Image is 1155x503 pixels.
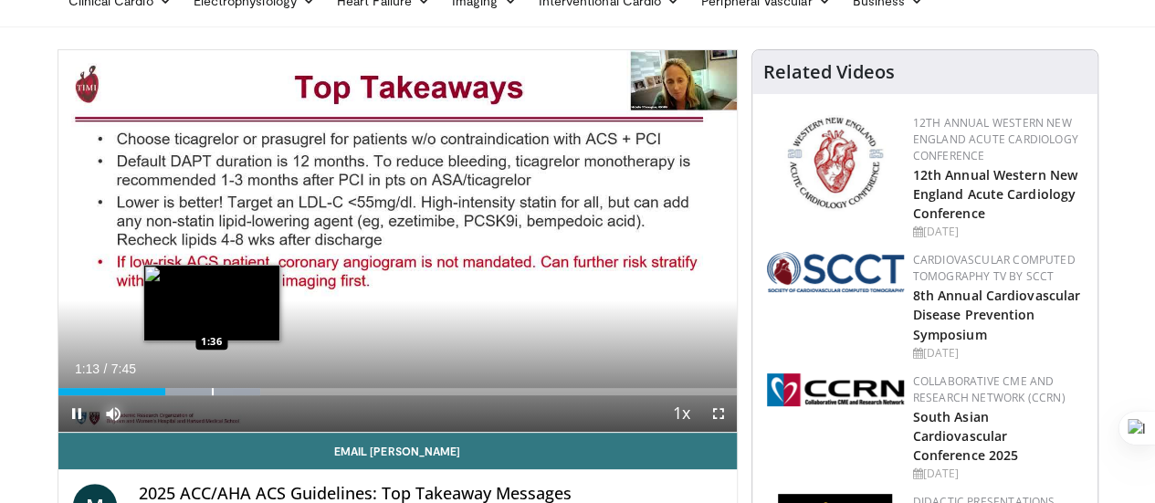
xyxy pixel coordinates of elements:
span: 7:45 [111,362,136,376]
div: [DATE] [913,224,1083,240]
img: a04ee3ba-8487-4636-b0fb-5e8d268f3737.png.150x105_q85_autocrop_double_scale_upscale_version-0.2.png [767,373,904,406]
a: 12th Annual Western New England Acute Cardiology Conference [913,166,1077,222]
a: 8th Annual Cardiovascular Disease Prevention Symposium [913,287,1081,342]
img: image.jpeg [143,265,280,341]
div: [DATE] [913,466,1083,482]
a: Collaborative CME and Research Network (CCRN) [913,373,1066,405]
img: 51a70120-4f25-49cc-93a4-67582377e75f.png.150x105_q85_autocrop_double_scale_upscale_version-0.2.png [767,252,904,292]
img: 0954f259-7907-4053-a817-32a96463ecc8.png.150x105_q85_autocrop_double_scale_upscale_version-0.2.png [784,115,886,211]
a: Cardiovascular Computed Tomography TV by SCCT [913,252,1076,284]
button: Fullscreen [700,395,737,432]
a: Email [PERSON_NAME] [58,433,737,469]
span: 1:13 [75,362,100,376]
h4: Related Videos [763,61,895,83]
button: Playback Rate [664,395,700,432]
a: South Asian Cardiovascular Conference 2025 [913,408,1019,464]
span: / [104,362,108,376]
button: Pause [58,395,95,432]
button: Mute [95,395,131,432]
div: Progress Bar [58,388,737,395]
div: [DATE] [913,345,1083,362]
a: 12th Annual Western New England Acute Cardiology Conference [913,115,1078,163]
video-js: Video Player [58,50,737,433]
